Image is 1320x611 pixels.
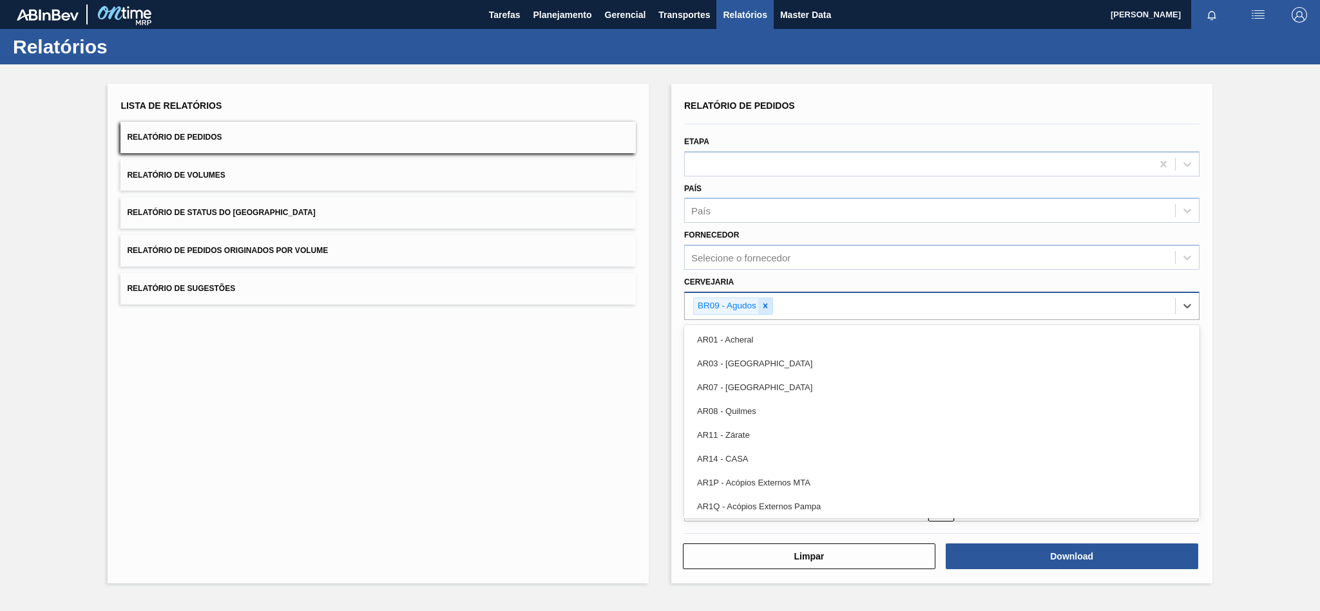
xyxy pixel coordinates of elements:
span: Relatório de Sugestões [127,284,235,293]
span: Master Data [780,7,831,23]
button: Relatório de Sugestões [120,273,636,305]
div: AR01 - Acheral [684,328,1200,352]
div: AR1P - Acópios Externos MTA [684,471,1200,494]
div: AR08 - Quilmes [684,399,1200,423]
button: Relatório de Status do [GEOGRAPHIC_DATA] [120,197,636,229]
span: Relatório de Status do [GEOGRAPHIC_DATA] [127,208,315,217]
div: AR07 - [GEOGRAPHIC_DATA] [684,375,1200,399]
button: Relatório de Volumes [120,160,636,191]
div: AR14 - CASA [684,447,1200,471]
div: País [691,205,711,216]
span: Tarefas [489,7,521,23]
div: AR03 - [GEOGRAPHIC_DATA] [684,352,1200,375]
span: Lista de Relatórios [120,100,222,111]
button: Relatório de Pedidos [120,122,636,153]
img: Logout [1292,7,1307,23]
span: Relatório de Pedidos [127,133,222,142]
button: Download [946,543,1198,569]
div: AR1Q - Acópios Externos Pampa [684,494,1200,518]
label: País [684,184,702,193]
span: Relatório de Volumes [127,171,225,180]
span: Gerencial [605,7,646,23]
img: userActions [1250,7,1266,23]
label: Cervejaria [684,277,734,287]
div: Selecione o fornecedor [691,252,790,263]
span: Transportes [658,7,710,23]
label: Fornecedor [684,230,739,240]
label: Etapa [684,137,709,146]
h1: Relatórios [13,39,242,54]
div: AR11 - Zárate [684,423,1200,447]
button: Notificações [1191,6,1232,24]
span: Planejamento [533,7,591,23]
span: Relatórios [723,7,767,23]
img: TNhmsLtSVTkK8tSr43FrP2fwEKptu5GPRR3wAAAABJRU5ErkJggg== [17,9,79,21]
span: Relatório de Pedidos [684,100,795,111]
div: BR09 - Agudos [694,298,758,314]
button: Relatório de Pedidos Originados por Volume [120,235,636,267]
button: Limpar [683,543,935,569]
span: Relatório de Pedidos Originados por Volume [127,246,328,255]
